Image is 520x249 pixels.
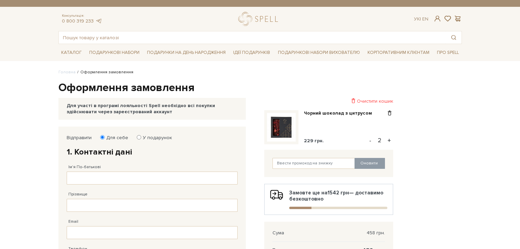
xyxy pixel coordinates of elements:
a: Ідеї подарунків [230,47,273,58]
a: Чорний шоколад з цитрусом [304,110,377,116]
span: 458 грн. [366,230,385,236]
span: 229 грн. [304,138,324,144]
input: Ввести промокод на знижку [272,158,355,169]
a: logo [238,12,281,26]
a: Корпоративним клієнтам [365,47,432,58]
b: 1542 грн [328,190,349,196]
label: Для себе [102,135,128,141]
label: Відправити [67,135,92,141]
label: У подарунок [138,135,172,141]
input: У подарунок [137,135,141,140]
a: Подарункові набори [86,47,142,58]
a: Подарункові набори вихователю [275,47,363,58]
a: telegram [95,18,102,24]
div: Очистити кошик [264,98,393,104]
a: En [422,16,428,22]
h1: Оформлення замовлення [58,81,462,95]
label: Прізвище [68,191,88,197]
input: Для себе [100,135,105,140]
img: Чорний шоколад з цитрусом [267,113,296,142]
a: Каталог [58,47,84,58]
span: Консультація: [62,14,102,18]
button: Оновити [355,158,385,169]
a: Подарунки на День народження [144,47,228,58]
span: | [420,16,421,22]
div: Для участі в програмі лояльності Spell необхідно всі покупки здійснювати через зареєстрований акк... [67,103,238,115]
a: Про Spell [434,47,462,58]
div: Ук [414,16,428,22]
span: Сума [272,230,284,236]
input: Пошук товару у каталозі [59,31,446,44]
a: 0 800 319 233 [62,18,94,24]
h2: 1. Контактні дані [67,147,238,157]
button: + [385,135,393,146]
a: Головна [58,70,76,75]
label: Ім'я По-батькові [68,164,101,170]
button: - [367,135,374,146]
button: Пошук товару у каталозі [446,31,462,44]
label: Email [68,219,78,225]
div: Замовте ще на — доставимо безкоштовно [270,190,387,209]
li: Оформлення замовлення [76,69,133,75]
